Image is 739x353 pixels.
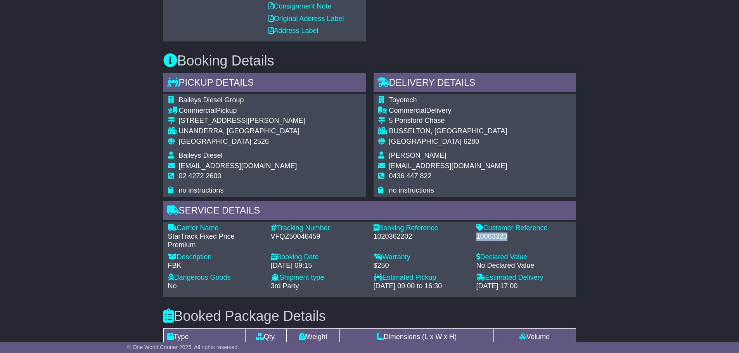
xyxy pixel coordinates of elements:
a: Address Label [268,27,318,34]
h3: Booked Package Details [163,308,576,324]
td: Type [163,329,246,346]
div: BUSSELTON, [GEOGRAPHIC_DATA] [389,127,507,136]
div: $250 [374,262,469,270]
div: 5 Ponsford Chase [389,117,507,125]
td: Qty. [246,329,287,346]
span: Commercial [179,107,216,114]
div: 1020362202 [374,232,469,241]
div: [DATE] 09:00 to 16:30 [374,282,469,291]
div: [STREET_ADDRESS][PERSON_NAME] [179,117,305,125]
div: Pickup [179,107,305,115]
h3: Booking Details [163,53,576,69]
div: UNANDERRA, [GEOGRAPHIC_DATA] [179,127,305,136]
span: © One World Courier 2025. All rights reserved. [127,344,239,350]
span: Baileys Diesel [179,152,223,159]
div: 10063320 [476,232,571,241]
span: 0436 447 822 [389,172,432,180]
div: Booking Date [271,253,366,262]
span: no instructions [179,186,224,194]
div: Customer Reference [476,224,571,232]
span: No [168,282,177,290]
span: [EMAIL_ADDRESS][DOMAIN_NAME] [179,162,297,170]
span: Baileys Diesel Group [179,96,244,104]
span: [GEOGRAPHIC_DATA] [389,138,462,145]
a: Consignment Note [268,2,332,10]
span: [EMAIL_ADDRESS][DOMAIN_NAME] [389,162,507,170]
div: Declared Value [476,253,571,262]
div: Service Details [163,201,576,222]
div: Warranty [374,253,469,262]
div: Delivery Details [374,73,576,94]
div: No Declared Value [476,262,571,270]
span: Toyotech [389,96,417,104]
div: Estimated Pickup [374,274,469,282]
span: 3rd Party [271,282,299,290]
div: Pickup Details [163,73,366,94]
span: Commercial [389,107,426,114]
div: FBK [168,262,263,270]
div: StarTrack Fixed Price Premium [168,232,263,249]
div: [DATE] 17:00 [476,282,571,291]
div: Shipment type [271,274,366,282]
span: [GEOGRAPHIC_DATA] [179,138,251,145]
div: VFQZ50046459 [271,232,366,241]
span: 6280 [464,138,479,145]
div: [DATE] 09:15 [271,262,366,270]
div: Tracking Number [271,224,366,232]
div: Delivery [389,107,507,115]
div: Booking Reference [374,224,469,232]
div: Dangerous Goods [168,274,263,282]
span: no instructions [389,186,434,194]
a: Original Address Label [268,15,344,22]
div: Estimated Delivery [476,274,571,282]
div: Carrier Name [168,224,263,232]
td: Volume [493,329,576,346]
span: [PERSON_NAME] [389,152,447,159]
td: Weight [287,329,340,346]
span: 02 4272 2600 [179,172,222,180]
span: 2526 [253,138,269,145]
td: Dimensions (L x W x H) [340,329,493,346]
div: Description [168,253,263,262]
